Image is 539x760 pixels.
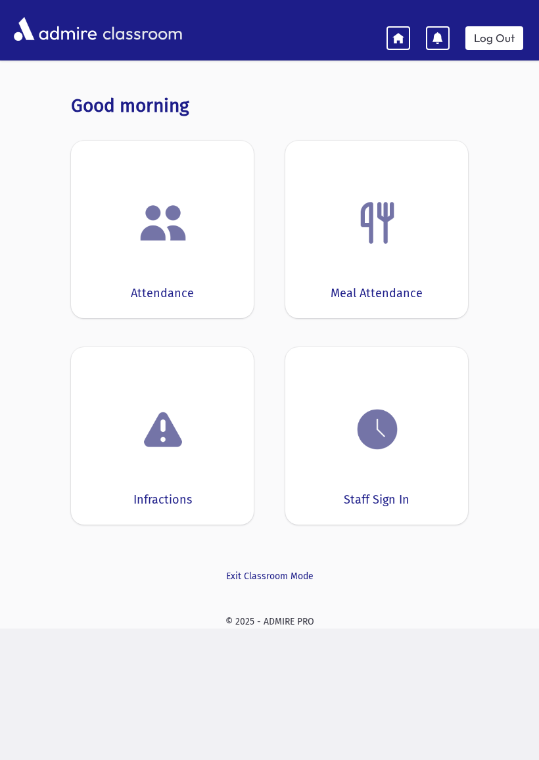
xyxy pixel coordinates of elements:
span: classroom [100,12,183,47]
img: Fork.png [352,198,402,248]
img: users.png [138,198,188,248]
div: Infractions [133,491,192,509]
a: Log Out [465,26,523,50]
div: Meal Attendance [331,285,423,302]
div: © 2025 - ADMIRE PRO [11,615,528,629]
a: Exit Classroom Mode [71,569,468,583]
div: Staff Sign In [344,491,410,509]
img: exclamation.png [138,407,188,457]
div: Attendance [131,285,194,302]
img: AdmirePro [11,14,100,44]
h3: Good morning [71,95,468,117]
img: clock.png [352,404,402,454]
